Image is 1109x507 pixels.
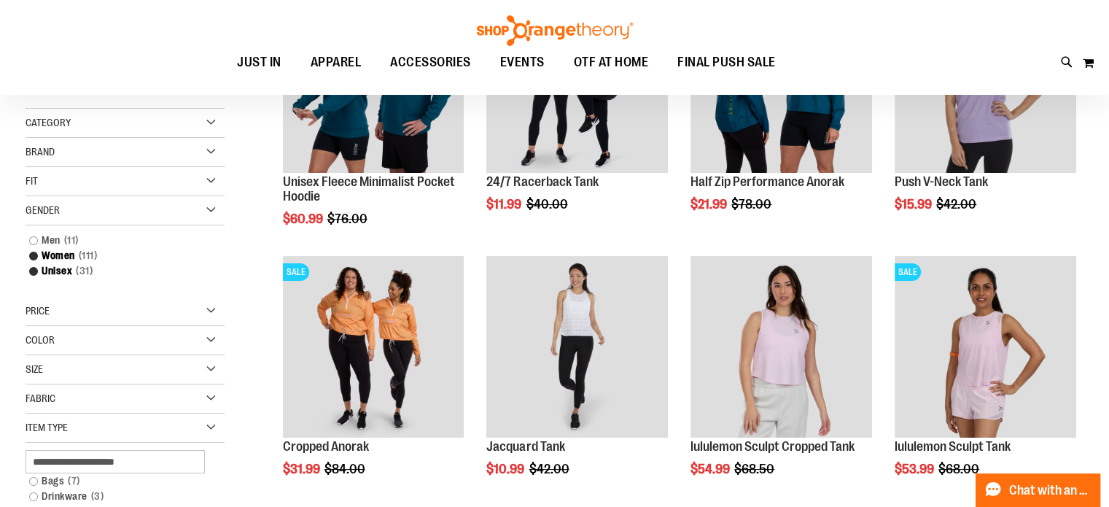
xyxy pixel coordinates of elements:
[26,422,68,433] span: Item Type
[486,46,559,80] a: EVENTS
[26,146,55,158] span: Brand
[64,473,84,489] span: 7
[690,174,844,189] a: Half Zip Performance Anorak
[26,363,43,375] span: Size
[283,439,369,454] a: Cropped Anorak
[663,46,790,79] a: FINAL PUSH SALE
[75,248,101,263] span: 111
[283,462,322,476] span: $31.99
[690,197,729,212] span: $21.99
[734,462,777,476] span: $68.50
[559,46,664,80] a: OTF AT HOME
[375,46,486,80] a: ACCESSORIES
[22,263,213,279] a: Unisex31
[486,197,524,212] span: $11.99
[390,46,471,79] span: ACCESSORIES
[690,256,872,440] a: lululemon Sculpt Cropped Tank
[895,174,988,189] a: Push V-Neck Tank
[526,197,569,212] span: $40.00
[936,197,978,212] span: $42.00
[283,174,455,204] a: Unisex Fleece Minimalist Pocket Hoodie
[22,473,213,489] a: Bags7
[324,462,367,476] span: $84.00
[22,489,213,504] a: Drinkware3
[26,117,71,128] span: Category
[296,46,376,80] a: APPAREL
[327,212,370,226] span: $76.00
[895,256,1076,438] img: Main Image of 1538347
[283,256,464,440] a: Cropped Anorak primary imageSALE
[976,473,1101,507] button: Chat with an Expert
[26,305,50,317] span: Price
[731,197,774,212] span: $78.00
[486,462,526,476] span: $10.99
[690,256,872,438] img: lululemon Sculpt Cropped Tank
[26,334,55,346] span: Color
[500,46,545,79] span: EVENTS
[895,439,1011,454] a: lululemon Sculpt Tank
[895,263,921,281] span: SALE
[677,46,776,79] span: FINAL PUSH SALE
[690,462,732,476] span: $54.99
[938,462,981,476] span: $68.00
[22,233,213,248] a: Men11
[486,439,564,454] a: Jacquard Tank
[486,256,668,440] a: Front view of Jacquard Tank
[311,46,362,79] span: APPAREL
[283,212,325,226] span: $60.99
[87,489,108,504] span: 3
[895,256,1076,440] a: Main Image of 1538347SALE
[529,462,571,476] span: $42.00
[1009,484,1092,498] span: Chat with an Expert
[283,256,464,438] img: Cropped Anorak primary image
[486,174,598,189] a: 24/7 Racerback Tank
[26,392,55,404] span: Fabric
[26,204,60,216] span: Gender
[26,175,38,187] span: Fit
[475,15,635,46] img: Shop Orangetheory
[895,197,934,212] span: $15.99
[222,46,296,80] a: JUST IN
[22,248,213,263] a: Women111
[486,256,668,438] img: Front view of Jacquard Tank
[283,263,309,281] span: SALE
[237,46,281,79] span: JUST IN
[61,233,82,248] span: 11
[895,462,936,476] span: $53.99
[574,46,649,79] span: OTF AT HOME
[690,439,855,454] a: lululemon Sculpt Cropped Tank
[72,263,96,279] span: 31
